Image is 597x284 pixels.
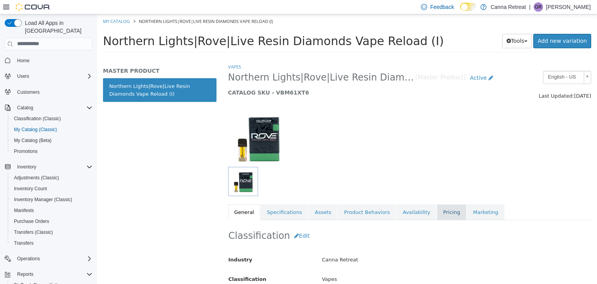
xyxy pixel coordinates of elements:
img: Cova [16,3,51,11]
button: Operations [2,253,96,264]
button: My Catalog (Classic) [8,124,96,135]
input: Dark Mode [460,3,477,11]
span: Inventory Manager (Classic) [14,196,72,203]
span: Northern Lights|Rove|Live Resin Diamonds Vape Reload (I) [42,4,176,10]
button: Catalog [2,102,96,113]
span: Inventory Count [14,186,47,192]
span: Transfers [14,240,33,246]
div: Gustavo Ramos [534,2,543,12]
a: Transfers (Classic) [11,228,56,237]
button: Users [2,71,96,82]
a: Classification (Classic) [11,114,64,123]
span: GR [535,2,542,12]
p: [PERSON_NAME] [546,2,591,12]
button: Reports [2,269,96,280]
span: Purchase Orders [11,217,93,226]
span: Transfers (Classic) [14,229,53,235]
button: Users [14,72,32,81]
span: Adjustments (Classic) [14,175,59,181]
span: My Catalog (Classic) [11,125,93,134]
span: Classification [131,262,169,268]
button: Tools [405,19,435,34]
span: Operations [17,256,40,262]
button: Purchase Orders [8,216,96,227]
span: Load All Apps in [GEOGRAPHIC_DATA] [22,19,93,35]
a: Transfers [11,238,37,248]
a: Customers [14,88,43,97]
button: Promotions [8,146,96,157]
span: Promotions [14,148,38,154]
h5: CATALOG SKU - VBM61XT6 [131,75,400,82]
span: Customers [17,89,40,95]
span: Catalog [17,105,33,111]
span: Inventory [17,164,36,170]
span: Catalog [14,103,93,112]
span: Manifests [14,207,34,214]
div: Vapes [219,258,499,272]
a: Product Behaviors [241,190,299,206]
span: Classification (Classic) [11,114,93,123]
a: Vapes [131,49,144,55]
a: Inventory Manager (Classic) [11,195,75,204]
small: [Master Product] [318,60,369,67]
span: Transfers [11,238,93,248]
span: Active [373,60,389,67]
a: Active [368,56,400,71]
button: Manifests [8,205,96,216]
span: Promotions [11,147,93,156]
a: English - US [446,56,494,70]
button: Classification (Classic) [8,113,96,124]
button: Inventory [2,161,96,172]
a: Adjustments (Classic) [11,173,62,182]
button: Inventory Count [8,183,96,194]
a: Manifests [11,206,37,215]
button: My Catalog (Beta) [8,135,96,146]
a: Specifications [164,190,211,206]
span: Feedback [430,3,454,11]
button: Inventory Manager (Classic) [8,194,96,205]
span: Home [14,56,93,65]
a: Home [14,56,33,65]
a: My Catalog (Beta) [11,136,55,145]
span: Home [17,58,30,64]
p: Canna Retreat [491,2,526,12]
span: Classification (Classic) [14,116,61,122]
span: Northern Lights|Rove|Live Resin Diamonds Vape Reload (I) [6,20,347,33]
h2: Classification [131,214,494,229]
a: Inventory Count [11,184,50,193]
div: Canna Retreat [219,239,499,252]
span: Operations [14,254,93,263]
a: Availability [299,190,339,206]
p: | [529,2,531,12]
span: Transfers (Classic) [11,228,93,237]
span: My Catalog (Classic) [14,126,57,133]
span: Industry [131,242,155,248]
button: Catalog [14,103,36,112]
a: Assets [211,190,240,206]
a: Northern Lights|Rove|Live Resin Diamonds Vape Reload (I) [6,64,119,88]
span: Users [17,73,29,79]
span: [DATE] [477,79,494,84]
h5: MASTER PRODUCT [6,53,119,60]
button: Customers [2,86,96,98]
span: Inventory Manager (Classic) [11,195,93,204]
button: Transfers [8,238,96,249]
button: Inventory [14,162,39,172]
a: Add new variation [436,19,494,34]
span: English - US [446,57,484,69]
img: 150 [131,94,191,153]
a: Promotions [11,147,41,156]
span: My Catalog (Beta) [14,137,52,144]
a: My Catalog [6,4,33,10]
span: Customers [14,87,93,97]
span: Purchase Orders [14,218,49,224]
a: General [131,190,163,206]
span: Reports [14,270,93,279]
button: Transfers (Classic) [8,227,96,238]
span: Adjustments (Classic) [11,173,93,182]
a: Purchase Orders [11,217,52,226]
span: Inventory [14,162,93,172]
a: Marketing [370,190,407,206]
button: Reports [14,270,37,279]
span: Northern Lights|Rove|Live Resin Diamonds Vape Reload (I) [131,57,318,69]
